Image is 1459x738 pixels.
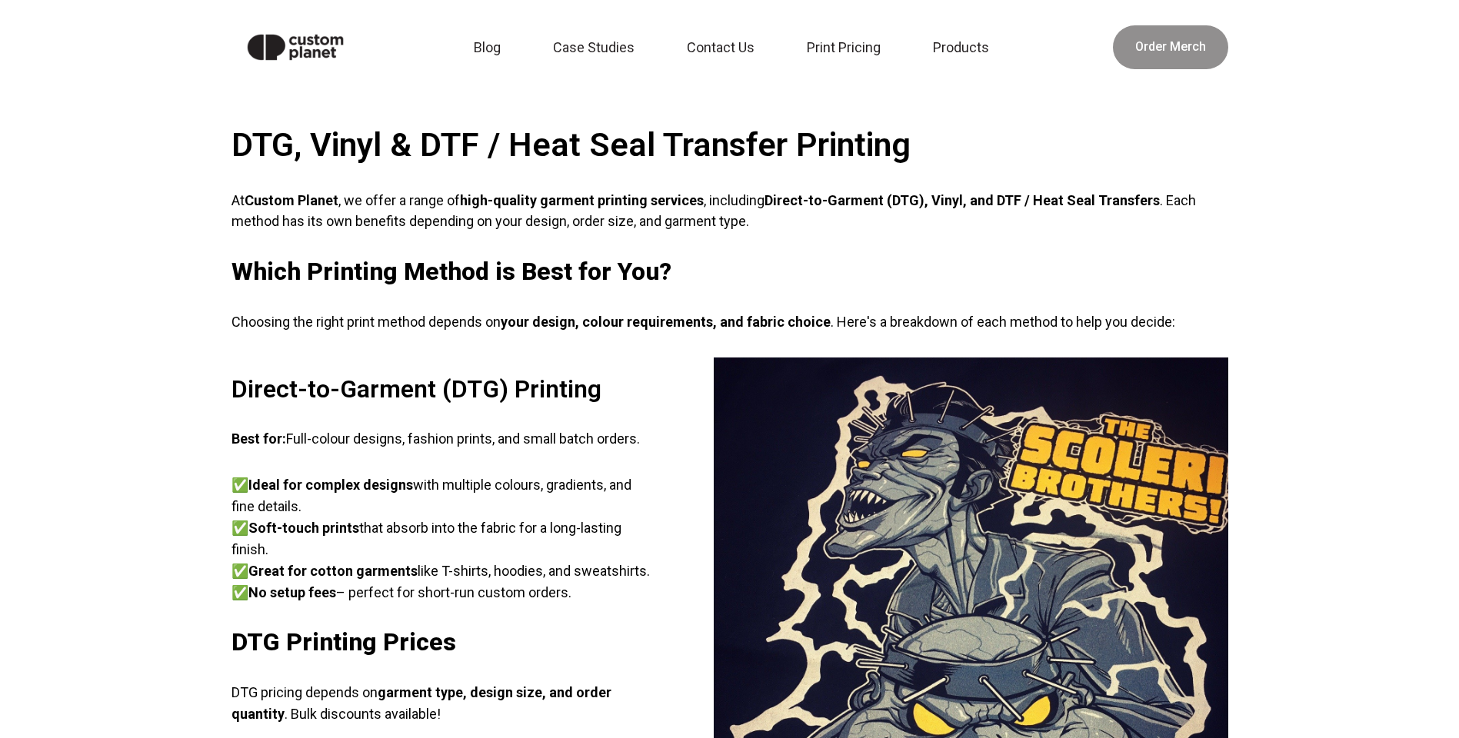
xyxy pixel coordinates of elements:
[232,125,1228,165] h2: DTG, Vinyl & DTF / Heat Seal Transfer Printing
[544,31,653,65] a: Case Studies
[501,314,831,330] strong: your design, colour requirements, and fabric choice
[248,520,359,536] strong: Soft-touch prints
[232,190,1228,233] p: At , we offer a range of , including . Each method has its own benefits depending on your design,...
[924,31,1008,65] a: Products
[232,374,652,404] h2: Direct-to-Garment (DTG) Printing
[232,257,671,286] strong: Which Printing Method is Best for You?
[232,428,652,450] p: Full-colour designs, fashion prints, and small batch orders.
[465,31,519,65] a: Blog
[248,563,418,579] strong: Great for cotton garments
[378,31,1094,65] nav: Main navigation
[232,682,652,725] p: DTG pricing depends on . Bulk discounts available!
[248,584,336,600] strong: No setup fees
[248,477,413,493] strong: Ideal for complex designs
[1382,664,1459,738] iframe: Chat Widget
[232,474,652,603] p: ✅ with multiple colours, gradients, and fine details. ✅ that absorb into the fabric for a long-la...
[245,192,338,208] strong: Custom Planet
[232,18,360,76] img: Custom Planet logo in black
[798,31,899,65] a: Print Pricing
[232,311,1228,333] p: Choosing the right print method depends on . Here's a breakdown of each method to help you decide:
[232,627,456,657] strong: DTG Printing Prices
[232,684,611,722] strong: garment type, design size, and order quantity
[1113,25,1228,69] a: Order Merch
[678,31,773,65] a: Contact Us
[764,192,1160,208] strong: Direct-to-Garment (DTG), Vinyl, and DTF / Heat Seal Transfers
[460,192,704,208] strong: high-quality garment printing services
[232,430,286,447] strong: Best for:
[1382,664,1459,738] div: Widget pro chat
